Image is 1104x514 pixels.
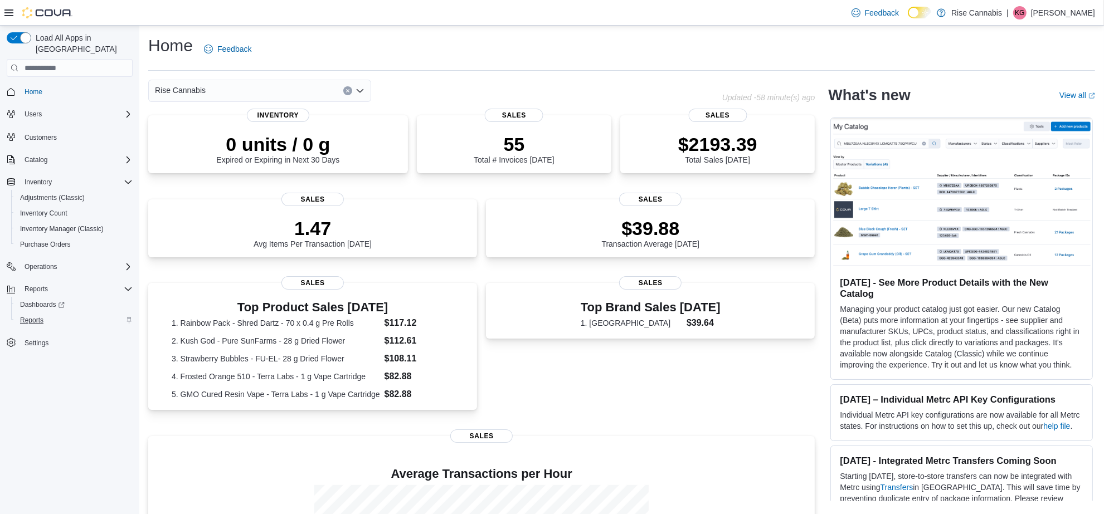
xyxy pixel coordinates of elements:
[20,85,47,99] a: Home
[840,394,1083,405] h3: [DATE] – Individual Metrc API Key Configurations
[20,282,52,296] button: Reports
[20,130,133,144] span: Customers
[11,221,137,237] button: Inventory Manager (Classic)
[343,86,352,95] button: Clear input
[16,191,133,204] span: Adjustments (Classic)
[2,129,137,145] button: Customers
[20,260,133,273] span: Operations
[602,217,700,248] div: Transaction Average [DATE]
[281,193,344,206] span: Sales
[16,222,133,236] span: Inventory Manager (Classic)
[148,35,193,57] h1: Home
[172,335,380,346] dt: 2. Kush God - Pure SunFarms - 28 g Dried Flower
[216,133,339,155] p: 0 units / 0 g
[20,107,46,121] button: Users
[20,153,133,167] span: Catalog
[16,314,133,327] span: Reports
[688,109,747,122] span: Sales
[840,303,1083,370] p: Managing your product catalog just got easier. Our new Catalog (Beta) puts more information at yo...
[11,205,137,221] button: Inventory Count
[2,259,137,275] button: Operations
[25,262,57,271] span: Operations
[581,301,721,314] h3: Top Brand Sales [DATE]
[11,237,137,252] button: Purchase Orders
[678,133,757,155] p: $2193.39
[385,370,454,383] dd: $82.88
[385,388,454,401] dd: $82.88
[951,6,1002,19] p: Rise Cannabis
[16,207,133,220] span: Inventory Count
[254,217,372,248] div: Avg Items Per Transaction [DATE]
[2,174,137,190] button: Inventory
[20,193,85,202] span: Adjustments (Classic)
[1013,6,1027,19] div: Kyle Gellner
[385,334,454,347] dd: $112.61
[385,352,454,365] dd: $108.11
[172,353,380,364] dt: 3. Strawberry Bubbles - FU-EL- 28 g Dried Flower
[20,107,133,121] span: Users
[20,153,52,167] button: Catalog
[619,193,682,206] span: Sales
[1031,6,1095,19] p: [PERSON_NAME]
[474,133,554,155] p: 55
[687,316,721,330] dd: $39.64
[20,224,104,233] span: Inventory Manager (Classic)
[16,238,75,251] a: Purchase Orders
[2,281,137,297] button: Reports
[20,131,61,144] a: Customers
[1015,6,1024,19] span: KG
[20,240,71,249] span: Purchase Orders
[11,312,137,328] button: Reports
[216,133,339,164] div: Expired or Expiring in Next 30 Days
[7,79,133,380] nav: Complex example
[25,87,42,96] span: Home
[16,222,108,236] a: Inventory Manager (Classic)
[16,207,72,220] a: Inventory Count
[22,7,72,18] img: Cova
[31,32,133,55] span: Load All Apps in [GEOGRAPHIC_DATA]
[485,109,543,122] span: Sales
[450,429,513,443] span: Sales
[385,316,454,330] dd: $117.12
[865,7,899,18] span: Feedback
[1059,91,1095,100] a: View allExternal link
[25,285,48,293] span: Reports
[828,86,910,104] h2: What's new
[619,276,682,290] span: Sales
[840,409,1083,432] p: Individual Metrc API key configurations are now available for all Metrc states. For instructions ...
[11,297,137,312] a: Dashboards
[20,316,43,325] span: Reports
[172,301,454,314] h3: Top Product Sales [DATE]
[678,133,757,164] div: Total Sales [DATE]
[157,467,806,481] h4: Average Transactions per Hour
[722,93,815,102] p: Updated -58 minute(s) ago
[16,298,133,311] span: Dashboards
[20,85,133,99] span: Home
[16,191,89,204] a: Adjustments (Classic)
[20,260,62,273] button: Operations
[474,133,554,164] div: Total # Invoices [DATE]
[847,2,903,24] a: Feedback
[172,389,380,400] dt: 5. GMO Cured Resin Vape - Terra Labs - 1 g Vape Cartridge
[2,152,137,168] button: Catalog
[25,339,48,347] span: Settings
[16,238,133,251] span: Purchase Orders
[20,336,53,350] a: Settings
[254,217,372,239] p: 1.47
[2,84,137,100] button: Home
[20,209,67,218] span: Inventory Count
[16,314,48,327] a: Reports
[200,38,256,60] a: Feedback
[840,455,1083,466] h3: [DATE] - Integrated Metrc Transfers Coming Soon
[25,110,42,119] span: Users
[840,277,1083,299] h3: [DATE] - See More Product Details with the New Catalog
[25,133,57,142] span: Customers
[20,336,133,350] span: Settings
[16,298,69,311] a: Dashboards
[20,300,65,309] span: Dashboards
[25,155,47,164] span: Catalog
[2,106,137,122] button: Users
[25,178,52,187] span: Inventory
[247,109,309,122] span: Inventory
